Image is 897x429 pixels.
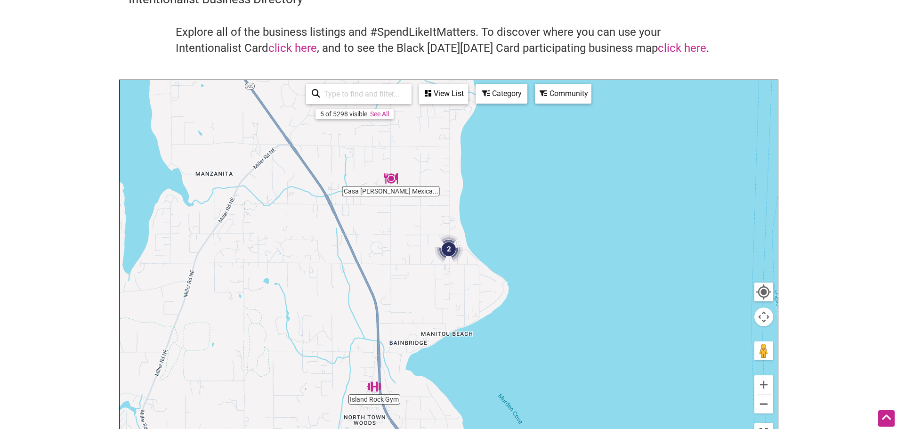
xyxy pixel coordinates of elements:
div: View List [420,85,467,103]
button: Drag Pegman onto the map to open Street View [754,341,773,360]
div: Casa Rojas Mexican Restaurant & Cantina [380,168,402,189]
div: Scroll Back to Top [878,410,895,427]
button: Your Location [754,283,773,301]
button: Zoom out [754,395,773,413]
div: See a list of the visible businesses [419,84,468,104]
button: Zoom in [754,375,773,394]
div: Filter by Community [535,84,591,104]
div: Community [536,85,590,103]
a: click here [658,41,706,55]
button: Map camera controls [754,308,773,326]
a: See All [370,110,389,118]
input: Type to find and filter... [320,85,406,103]
div: Filter by category [476,84,527,104]
div: 2 [431,231,467,267]
div: Type to search and filter [306,84,412,104]
div: Island Rock Gym [364,376,385,397]
div: 5 of 5298 visible [320,110,367,118]
div: Category [477,85,526,103]
a: click here [268,41,317,55]
h4: Explore all of the business listings and #SpendLikeItMatters. To discover where you can use your ... [176,24,722,56]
